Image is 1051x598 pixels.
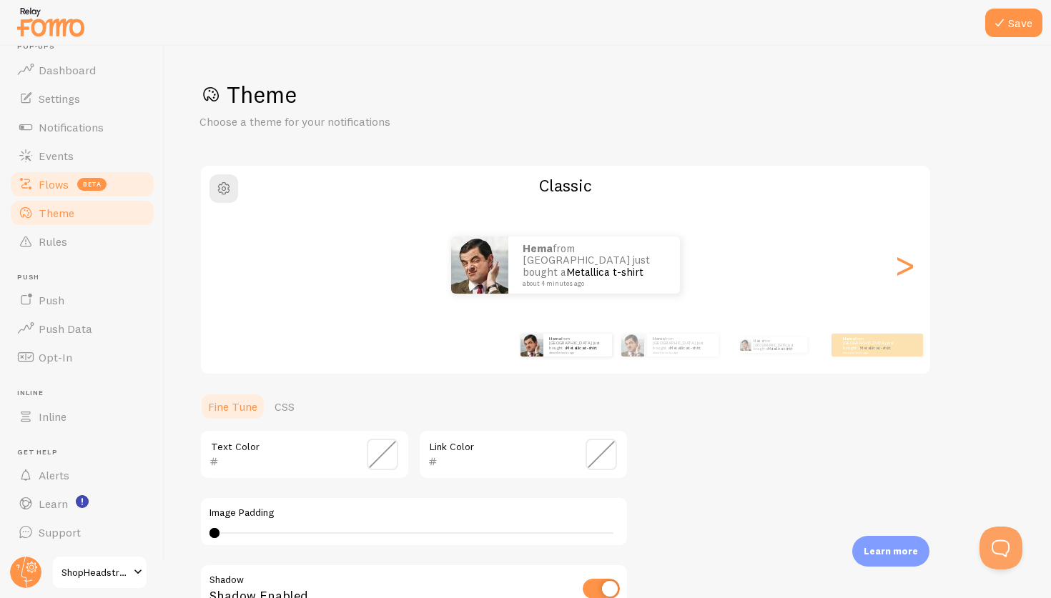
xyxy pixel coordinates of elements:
[9,461,156,489] a: Alerts
[9,199,156,227] a: Theme
[15,4,87,40] img: fomo-relay-logo-orange.svg
[199,114,543,130] p: Choose a theme for your notifications
[39,91,80,106] span: Settings
[9,141,156,170] a: Events
[980,527,1022,569] iframe: Help Scout Beacon - Open
[39,206,74,220] span: Theme
[9,314,156,343] a: Push Data
[566,265,643,279] a: Metallica t-shirt
[39,468,69,482] span: Alerts
[523,241,553,255] strong: hema
[9,56,156,84] a: Dashboard
[653,336,713,354] p: from [GEOGRAPHIC_DATA] just bought a
[739,339,751,351] img: Fomo
[17,389,156,398] span: Inline
[451,236,508,294] img: Fomo
[9,286,156,314] a: Push
[17,42,156,51] span: Pop-ups
[523,280,661,287] small: about 4 minutes ago
[754,337,801,353] p: from [GEOGRAPHIC_DATA] just bought a
[549,336,606,354] p: from [GEOGRAPHIC_DATA] just bought a
[864,544,918,558] p: Learn more
[520,334,543,357] img: Fomo
[77,178,107,191] span: beta
[61,564,129,581] span: ShopHeadstrong
[9,170,156,199] a: Flows beta
[9,343,156,372] a: Opt-In
[621,334,644,357] img: Fomo
[843,336,855,342] strong: hema
[266,392,303,421] a: CSS
[39,63,96,77] span: Dashboard
[209,507,618,519] label: Image Padding
[768,347,792,351] a: Metallica t-shirt
[17,273,156,282] span: Push
[549,351,605,354] small: about 4 minutes ago
[9,227,156,256] a: Rules
[76,495,89,508] svg: <p>Watch New Feature Tutorials!</p>
[9,84,156,113] a: Settings
[549,336,561,342] strong: hema
[860,345,891,351] a: Metallica t-shirt
[852,536,929,567] div: Learn more
[39,149,74,163] span: Events
[9,518,156,547] a: Support
[843,351,899,354] small: about 4 minutes ago
[9,113,156,141] a: Notifications
[523,243,666,287] p: from [GEOGRAPHIC_DATA] just bought a
[896,214,913,317] div: Next slide
[566,345,597,351] a: Metallica t-shirt
[39,497,68,511] span: Learn
[39,322,92,336] span: Push Data
[201,174,930,196] h2: Classic
[199,392,266,421] a: Fine Tune
[670,345,701,351] a: Metallica t-shirt
[51,555,148,589] a: ShopHeadstrong
[653,336,665,342] strong: hema
[199,80,1017,109] h1: Theme
[843,336,900,354] p: from [GEOGRAPHIC_DATA] just bought a
[39,177,69,191] span: Flows
[754,339,764,343] strong: hema
[9,489,156,518] a: Learn
[9,402,156,431] a: Inline
[653,351,711,354] small: about 4 minutes ago
[39,409,66,424] span: Inline
[39,525,81,539] span: Support
[39,350,72,364] span: Opt-In
[17,448,156,457] span: Get Help
[39,234,67,249] span: Rules
[39,120,104,134] span: Notifications
[39,293,64,307] span: Push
